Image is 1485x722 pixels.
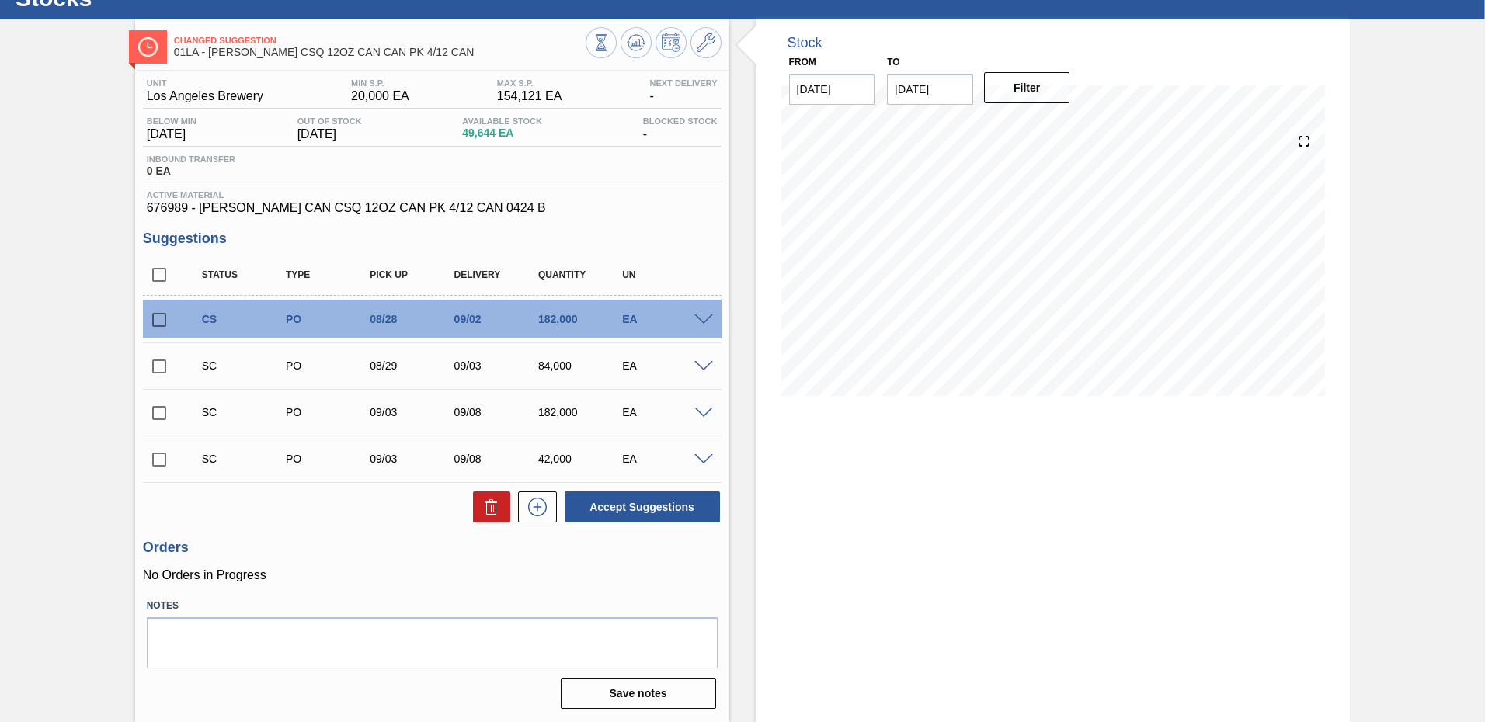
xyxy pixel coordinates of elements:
[557,490,722,524] div: Accept Suggestions
[462,116,542,126] span: Available Stock
[618,359,712,372] div: EA
[450,269,544,280] div: Delivery
[561,678,716,709] button: Save notes
[198,359,292,372] div: Suggestion Created
[789,74,875,105] input: mm/dd/yyyy
[366,313,460,325] div: 08/28/2025
[138,37,158,57] img: Ícone
[618,269,712,280] div: UN
[534,406,628,418] div: 182,000
[534,269,628,280] div: Quantity
[198,269,292,280] div: Status
[297,127,362,141] span: [DATE]
[788,35,822,51] div: Stock
[351,78,409,88] span: MIN S.P.
[366,453,460,465] div: 09/03/2025
[297,116,362,126] span: Out Of Stock
[143,568,722,582] p: No Orders in Progress
[198,406,292,418] div: Suggestion Created
[366,359,460,372] div: 08/29/2025
[147,201,718,215] span: 676989 - [PERSON_NAME] CAN CSQ 12OZ CAN PK 4/12 CAN 0424 B
[645,78,721,103] div: -
[618,313,712,325] div: EA
[143,231,722,247] h3: Suggestions
[639,116,722,141] div: -
[462,127,542,139] span: 49,644 EA
[282,453,376,465] div: Purchase order
[174,47,586,58] span: 01LA - CARR CSQ 12OZ CAN CAN PK 4/12 CAN
[534,313,628,325] div: 182,000
[984,72,1070,103] button: Filter
[450,453,544,465] div: 09/08/2025
[147,165,235,177] span: 0 EA
[198,313,292,325] div: Changed Suggestion
[282,313,376,325] div: Purchase order
[366,269,460,280] div: Pick up
[351,89,409,103] span: 20,000 EA
[621,27,652,58] button: Update Chart
[510,491,557,522] div: New suggestion
[147,89,263,103] span: Los Angeles Brewery
[174,36,586,45] span: Changed Suggestion
[887,57,899,68] label: to
[282,269,376,280] div: Type
[450,406,544,418] div: 09/08/2025
[656,27,687,58] button: Schedule Inventory
[465,491,510,522] div: Delete Suggestions
[198,453,292,465] div: Suggestion Created
[586,27,617,58] button: Stocks Overview
[643,116,718,126] span: Blocked Stock
[497,78,562,88] span: MAX S.P.
[366,406,460,418] div: 09/03/2025
[789,57,816,68] label: From
[497,89,562,103] span: 154,121 EA
[147,127,196,141] span: [DATE]
[147,190,718,200] span: Active Material
[147,116,196,126] span: Below Min
[649,78,717,88] span: Next Delivery
[147,78,263,88] span: Unit
[534,359,628,372] div: 84,000
[282,359,376,372] div: Purchase order
[618,406,712,418] div: EA
[534,453,628,465] div: 42,000
[690,27,722,58] button: Go to Master Data / General
[147,595,718,617] label: Notes
[143,540,722,556] h3: Orders
[618,453,712,465] div: EA
[565,491,720,522] button: Accept Suggestions
[147,154,235,164] span: Inbound Transfer
[282,406,376,418] div: Purchase order
[450,313,544,325] div: 09/02/2025
[450,359,544,372] div: 09/03/2025
[887,74,973,105] input: mm/dd/yyyy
